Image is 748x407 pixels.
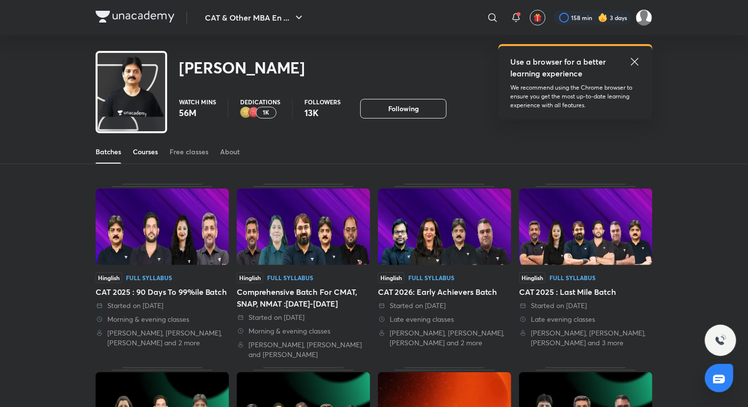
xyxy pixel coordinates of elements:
button: avatar [530,10,546,25]
span: Hinglish [96,272,122,283]
div: Courses [133,147,158,157]
a: About [220,140,240,164]
div: CAT 2025 : Last Mile Batch [519,286,652,298]
div: Late evening classes [519,314,652,324]
div: Full Syllabus [267,275,313,281]
div: Started on 31 Aug 2025 [96,301,229,311]
img: avatar [533,13,542,22]
div: CAT 2025 : Last Mile Batch [519,184,652,359]
div: Started on 18 Aug 2025 [237,312,370,322]
span: Hinglish [237,272,263,283]
p: 13K [304,107,341,119]
div: Lokesh Agarwal, Deepika Awasthi and Ronakkumar Shah [237,340,370,359]
span: Hinglish [519,272,546,283]
div: About [220,147,240,157]
span: Following [388,104,419,114]
div: Full Syllabus [126,275,172,281]
div: CAT 2026: Early Achievers Batch [378,184,511,359]
a: Free classes [170,140,208,164]
span: Hinglish [378,272,404,283]
a: Courses [133,140,158,164]
img: Thumbnail [378,189,511,265]
p: 1K [263,109,270,116]
p: We recommend using the Chrome browser to ensure you get the most up-to-date learning experience w... [510,83,641,110]
div: Started on 4 Aug 2025 [519,301,652,311]
a: Company Logo [96,11,175,25]
img: Nitin [636,9,652,26]
div: Lokesh Agarwal, Ravi Kumar, Ronakkumar Shah and 3 more [519,328,652,348]
h5: Use a browser for a better learning experience [510,56,608,79]
div: Free classes [170,147,208,157]
div: Lokesh Agarwal, Amiya Kumar, Amit Deepak Rohra and 2 more [378,328,511,348]
div: Comprehensive Batch For CMAT, SNAP, NMAT :[DATE]-[DATE] [237,286,370,310]
div: Full Syllabus [408,275,454,281]
div: Morning & evening classes [96,314,229,324]
div: Batches [96,147,121,157]
img: class [98,55,165,119]
a: Batches [96,140,121,164]
img: Company Logo [96,11,175,23]
img: ttu [715,335,726,346]
div: Morning & evening classes [237,326,370,336]
img: Thumbnail [96,189,229,265]
p: 56M [179,107,216,119]
img: educator badge2 [240,107,252,119]
div: CAT 2026: Early Achievers Batch [378,286,511,298]
div: Full Syllabus [549,275,596,281]
button: Following [360,99,447,119]
p: Dedications [240,99,280,105]
button: CAT & Other MBA En ... [199,8,311,27]
p: Watch mins [179,99,216,105]
img: Thumbnail [237,189,370,265]
div: Lokesh Agarwal, Ravi Kumar, Saral Nashier and 2 more [96,328,229,348]
img: streak [598,13,608,23]
div: Started on 13 Aug 2025 [378,301,511,311]
img: educator badge1 [248,107,260,119]
h2: [PERSON_NAME] [179,58,305,77]
img: Thumbnail [519,189,652,265]
div: CAT 2025 : 90 Days To 99%ile Batch [96,286,229,298]
div: Comprehensive Batch For CMAT, SNAP, NMAT :2025-2026 [237,184,370,359]
div: Late evening classes [378,314,511,324]
div: CAT 2025 : 90 Days To 99%ile Batch [96,184,229,359]
p: Followers [304,99,341,105]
